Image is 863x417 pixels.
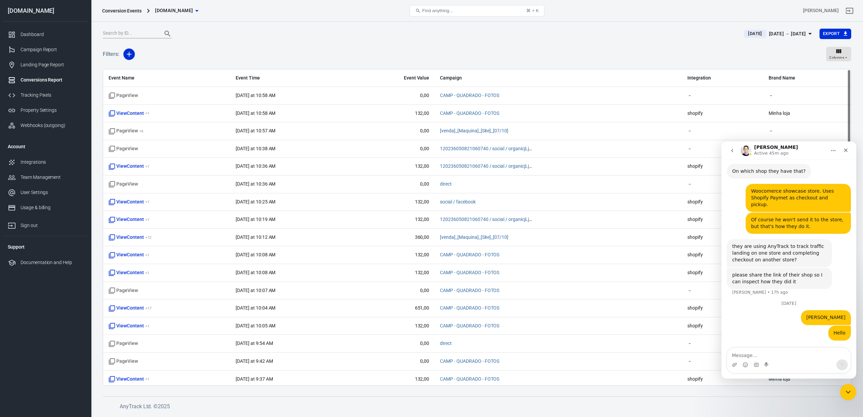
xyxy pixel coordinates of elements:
sup: + 12 [145,235,152,240]
a: Dashboard [2,27,89,42]
time: 2025-10-10T10:19:46-03:00 [236,217,275,222]
span: [venda]_[Maquina]_[Site]_[07/10] [440,234,508,241]
div: Account id: 7D9VSqxT [803,7,839,14]
sup: + 1 [145,111,150,116]
span: 120236050821060740 / social / organicjLj68e4870fbaa8b083d1db094d [440,146,534,152]
span: CAMP - QUADRADO - FOTOS [440,287,499,294]
span: Standard event name [109,340,138,347]
span: 0,00 [355,287,429,294]
div: [DOMAIN_NAME] [2,8,89,14]
time: 2025-10-10T10:07:04-03:00 [236,288,275,293]
div: Team Management [21,174,83,181]
span: shopify [687,269,758,276]
span: 132,00 [355,163,429,170]
time: 2025-10-10T09:54:33-03:00 [236,341,273,346]
span: shopify [687,163,758,170]
time: 2025-10-10T10:25:48-03:00 [236,199,275,204]
sup: + 6 [139,129,144,133]
li: Support [2,239,89,255]
a: Campaign Report [2,42,89,57]
span: ViewContent [109,163,149,170]
time: 2025-10-10T10:38:31-03:00 [236,146,275,151]
span: shopify [687,305,758,312]
span: － [687,181,758,188]
span: shopify [687,110,758,117]
span: Brand Name [769,75,845,82]
time: 2025-10-10T10:05:04-03:00 [236,323,275,328]
span: － [687,92,758,99]
a: Property Settings [2,103,89,118]
span: 132,00 [355,269,429,276]
span: 651,00 [355,305,429,312]
span: 0,00 [355,92,429,99]
sup: + 17 [145,306,152,311]
a: CAMP - QUADRADO - FOTOS [440,288,499,293]
span: CAMP - QUADRADO - FOTOS [440,323,499,329]
span: 132,00 [355,376,429,383]
a: [venda]_[Maquina]_[Site]_[07/10] [440,234,508,240]
span: 0,00 [355,181,429,188]
a: CAMP - QUADRADO - FOTOS [440,270,499,275]
time: 2025-10-10T10:57:29-03:00 [236,128,275,133]
span: shopify [687,216,758,223]
a: 120236050821060740 / social / organicjLj68e4870fbaa8b083d1db094d [440,146,592,151]
sup: + 1 [145,324,150,328]
time: 2025-10-10T10:58:29-03:00 [236,110,275,116]
sup: + 1 [145,164,150,169]
span: shopify [687,252,758,258]
li: Account [2,138,89,155]
span: CAMP - QUADRADO - FOTOS [440,92,499,99]
span: 120236050821060740 / social / organicjLj68e4870fbaa8b083d1db094d [440,163,534,170]
button: [DATE][DATE] － [DATE] [739,28,819,39]
span: 132,00 [355,323,429,329]
a: Webhooks (outgoing) [2,118,89,133]
div: Webhooks (outgoing) [21,122,83,129]
div: Landing Page Report [21,61,83,68]
span: ViewContent [109,110,149,117]
span: 360,00 [355,234,429,241]
span: 132,00 [355,216,429,223]
a: [venda]_[Maquina]_[Site]_[07/10] [440,128,508,133]
span: shopify [687,199,758,205]
time: 2025-10-10T10:04:39-03:00 [236,305,275,311]
span: CAMP - QUADRADO - FOTOS [440,358,499,365]
span: ViewContent [109,234,152,241]
a: 120236050821060740 / social / organicjLj68e4870fbaa8b083d1db094d [440,217,592,222]
span: zurahome.es [155,6,193,15]
a: Sign out [2,215,89,233]
span: Standard event name [109,358,138,365]
span: 120236050821060740 / social / organicjLj68e4870fbaa8b083d1db094d [440,216,534,223]
span: ViewContent [109,216,149,223]
span: － [687,358,758,365]
span: direct [440,181,452,188]
a: Sign out [841,3,858,19]
span: PageView [109,128,144,134]
time: 2025-10-10T10:58:43-03:00 [236,93,275,98]
span: [DATE] [745,30,765,37]
span: ViewContent [109,305,152,312]
span: － [769,128,845,134]
a: CAMP - QUADRADO - FOTOS [440,93,499,98]
sup: + 1 [145,270,150,275]
span: Minha loja [769,376,845,383]
span: 0,00 [355,340,429,347]
a: CAMP - QUADRADO - FOTOS [440,376,499,382]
